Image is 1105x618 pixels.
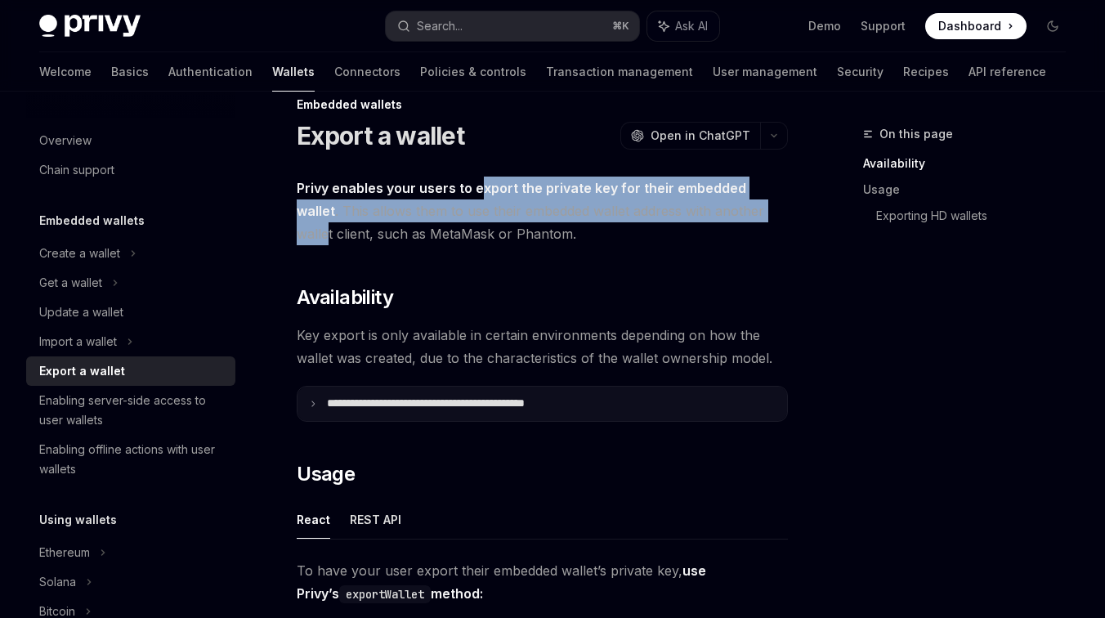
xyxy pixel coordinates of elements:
[386,11,639,41] button: Search...⌘K
[39,361,125,381] div: Export a wallet
[39,510,117,530] h5: Using wallets
[938,18,1001,34] span: Dashboard
[863,177,1079,203] a: Usage
[879,124,953,144] span: On this page
[39,543,90,562] div: Ethereum
[26,356,235,386] a: Export a wallet
[39,440,226,479] div: Enabling offline actions with user wallets
[39,332,117,352] div: Import a wallet
[168,52,253,92] a: Authentication
[297,500,330,539] button: React
[297,121,464,150] h1: Export a wallet
[39,572,76,592] div: Solana
[1040,13,1066,39] button: Toggle dark mode
[297,177,788,245] span: . This allows them to use their embedded wallet address with another wallet client, such as MetaM...
[26,155,235,185] a: Chain support
[808,18,841,34] a: Demo
[297,324,788,369] span: Key export is only available in certain environments depending on how the wallet was created, due...
[861,18,906,34] a: Support
[334,52,400,92] a: Connectors
[26,298,235,327] a: Update a wallet
[297,461,355,487] span: Usage
[39,160,114,180] div: Chain support
[339,585,431,603] code: exportWallet
[39,391,226,430] div: Enabling server-side access to user wallets
[39,302,123,322] div: Update a wallet
[39,52,92,92] a: Welcome
[39,244,120,263] div: Create a wallet
[651,128,750,144] span: Open in ChatGPT
[297,559,788,605] span: To have your user export their embedded wallet’s private key,
[297,562,706,602] strong: use Privy’s method:
[39,273,102,293] div: Get a wallet
[837,52,884,92] a: Security
[969,52,1046,92] a: API reference
[39,131,92,150] div: Overview
[297,96,788,113] div: Embedded wallets
[39,15,141,38] img: dark logo
[111,52,149,92] a: Basics
[876,203,1079,229] a: Exporting HD wallets
[272,52,315,92] a: Wallets
[26,435,235,484] a: Enabling offline actions with user wallets
[863,150,1079,177] a: Availability
[925,13,1027,39] a: Dashboard
[612,20,629,33] span: ⌘ K
[350,500,401,539] button: REST API
[647,11,719,41] button: Ask AI
[39,211,145,231] h5: Embedded wallets
[903,52,949,92] a: Recipes
[420,52,526,92] a: Policies & controls
[620,122,760,150] button: Open in ChatGPT
[26,126,235,155] a: Overview
[297,284,393,311] span: Availability
[546,52,693,92] a: Transaction management
[675,18,708,34] span: Ask AI
[297,180,746,219] strong: Privy enables your users to export the private key for their embedded wallet
[26,386,235,435] a: Enabling server-side access to user wallets
[417,16,463,36] div: Search...
[713,52,817,92] a: User management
